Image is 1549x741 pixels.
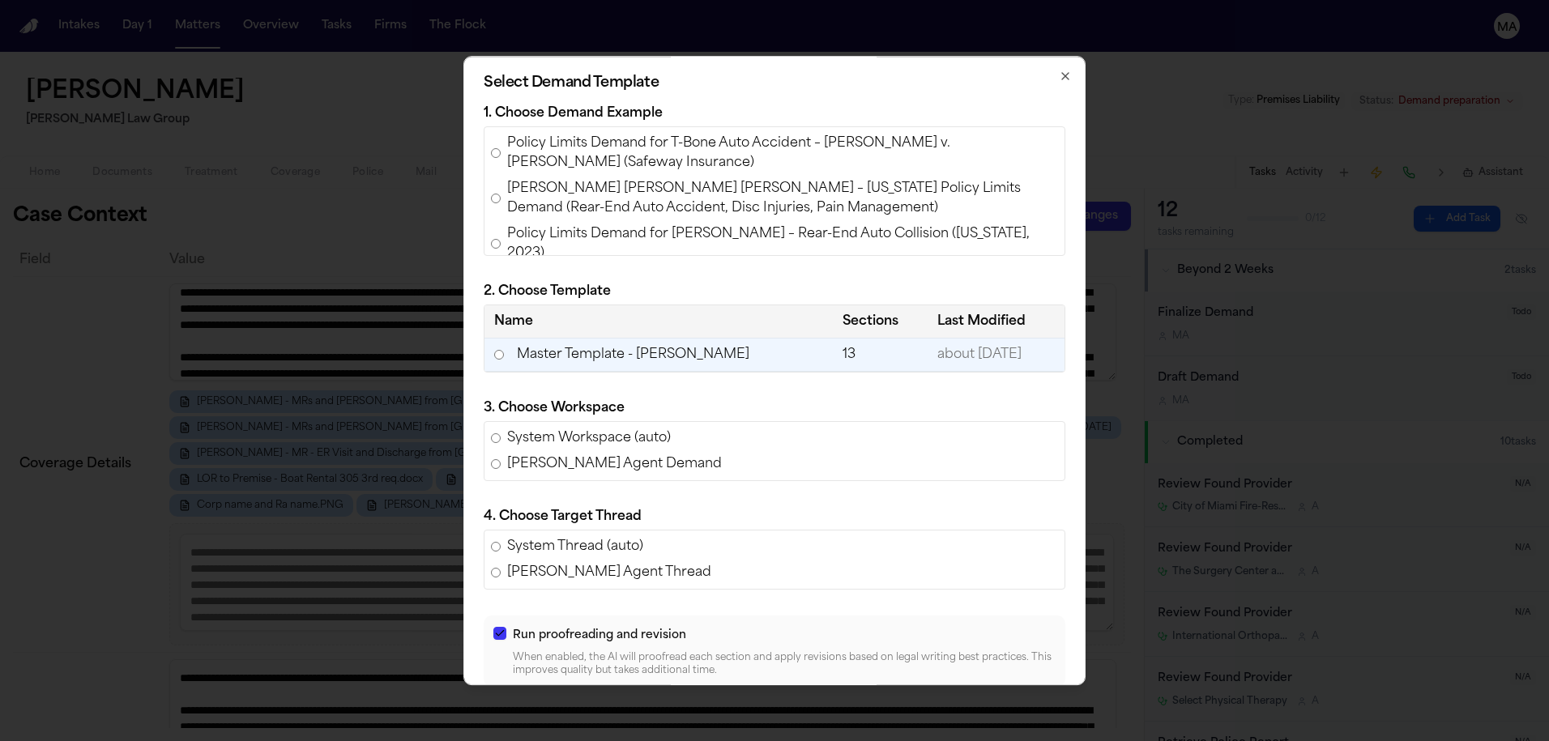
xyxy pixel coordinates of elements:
input: System Workspace (auto) [491,433,501,443]
th: Last Modified [928,305,1065,339]
input: Policy Limits Demand for [PERSON_NAME] – Rear-End Auto Collision ([US_STATE], 2023) [491,239,501,249]
p: 2. Choose Template [484,282,1065,301]
th: Sections [833,305,928,339]
input: Policy Limits Demand for T-Bone Auto Accident – [PERSON_NAME] v. [PERSON_NAME] (Safeway Insurance) [491,148,501,158]
input: System Thread (auto) [491,542,501,551]
p: When enabled, the AI will proofread each section and apply revisions based on legal writing best ... [513,651,1056,677]
span: [PERSON_NAME] Agent Demand [507,454,722,474]
td: Master Template - [PERSON_NAME] [484,339,833,372]
span: [PERSON_NAME] Agent Thread [507,563,711,582]
span: [PERSON_NAME] [PERSON_NAME] [PERSON_NAME] – [US_STATE] Policy Limits Demand (Rear-End Auto Accide... [507,179,1058,218]
p: 1. Choose Demand Example [484,104,1065,123]
input: [PERSON_NAME] [PERSON_NAME] [PERSON_NAME] – [US_STATE] Policy Limits Demand (Rear-End Auto Accide... [491,194,501,203]
span: Run proofreading and revision [513,629,686,641]
th: Name [484,305,833,339]
p: 4. Choose Target Thread [484,507,1065,526]
input: [PERSON_NAME] Agent Demand [491,459,501,469]
span: Policy Limits Demand for T-Bone Auto Accident – [PERSON_NAME] v. [PERSON_NAME] (Safeway Insurance) [507,134,1058,172]
p: 3. Choose Workspace [484,398,1065,418]
span: System Workspace (auto) [507,428,671,448]
td: 13 [833,338,928,372]
h2: Select Demand Template [484,76,1065,91]
td: about [DATE] [928,338,1065,372]
span: System Thread (auto) [507,537,643,556]
input: [PERSON_NAME] Agent Thread [491,568,501,577]
span: Policy Limits Demand for [PERSON_NAME] – Rear-End Auto Collision ([US_STATE], 2023) [507,224,1058,263]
